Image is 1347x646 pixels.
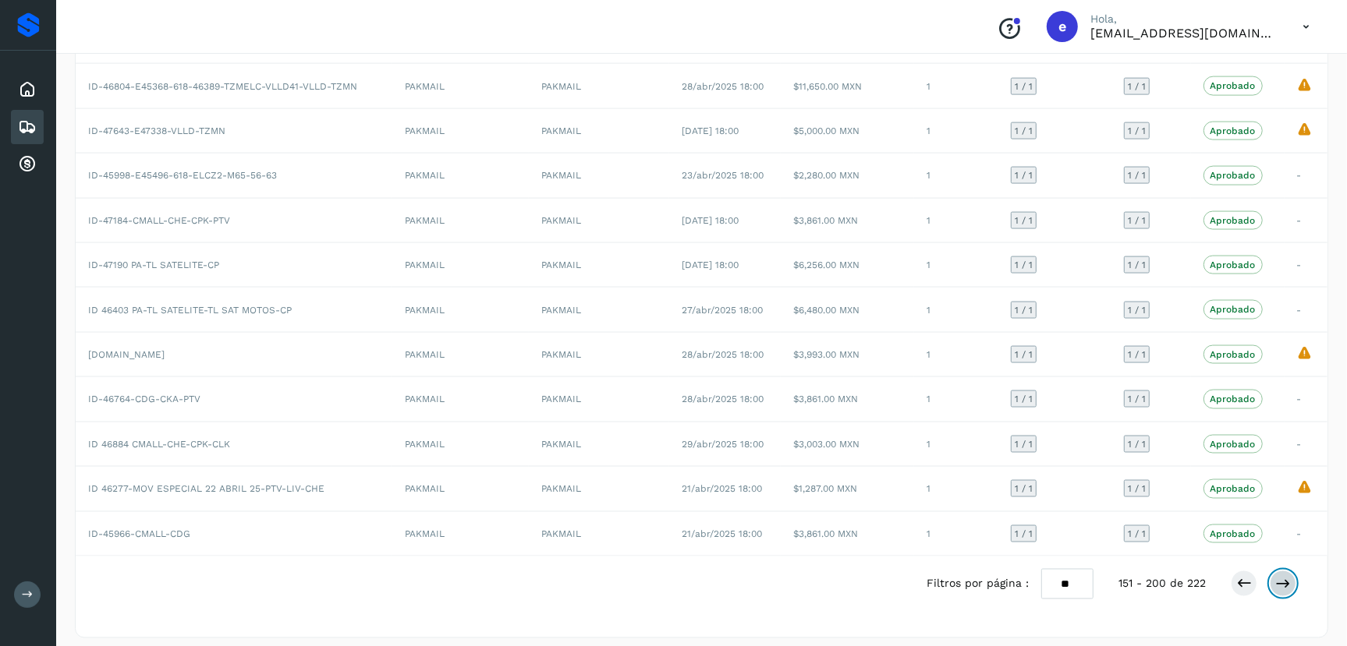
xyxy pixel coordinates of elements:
p: Aprobado [1211,215,1256,226]
span: 29/abr/2025 18:00 [682,439,764,450]
span: 1 / 1 [1015,126,1033,136]
td: 1 [914,422,999,466]
td: $6,256.00 MXN [781,243,914,288]
td: $3,861.00 MXN [781,198,914,242]
td: 1 [914,332,999,376]
td: PAKMAIL [392,243,529,288]
td: PAKMAIL [392,108,529,153]
span: Filtros por página : [927,576,1029,592]
p: Aprobado [1211,125,1256,136]
span: [DATE] 18:00 [682,125,739,136]
span: PAKMAIL [541,305,581,316]
span: 28/abr/2025 18:00 [682,349,764,360]
span: 1 / 1 [1015,260,1033,270]
td: - [1285,198,1328,242]
td: PAKMAIL [392,288,529,332]
td: $6,480.00 MXN [781,288,914,332]
div: Cuentas por cobrar [11,147,44,182]
td: 1 [914,288,999,332]
td: $3,993.00 MXN [781,332,914,376]
span: 1 / 1 [1015,350,1033,359]
span: 1 / 1 [1128,260,1146,270]
span: ID 46277-MOV ESPECIAL 22 ABRIL 25-PTV-LIV-CHE [88,483,324,494]
span: 1 / 1 [1128,394,1146,404]
span: 1 / 1 [1128,82,1146,91]
p: ebenezer5009@gmail.com [1090,26,1278,41]
span: PAKMAIL [541,528,581,539]
td: 1 [914,64,999,108]
span: 1 / 1 [1128,529,1146,538]
span: ID-47643-E47338-VLLD-TZMN [88,125,225,136]
td: $3,003.00 MXN [781,422,914,466]
span: 1 / 1 [1015,305,1033,315]
td: $5,000.00 MXN [781,108,914,153]
span: 1 / 1 [1015,484,1033,493]
span: [DATE] 18:00 [682,215,739,226]
p: Aprobado [1211,349,1256,360]
span: 1 / 1 [1128,305,1146,315]
p: Aprobado [1211,483,1256,494]
td: $3,861.00 MXN [781,377,914,422]
td: PAKMAIL [392,332,529,376]
span: ID-46757-GC-PEDIDO.COM [88,349,165,360]
td: 1 [914,467,999,511]
td: - [1285,154,1328,198]
span: 1 / 1 [1128,126,1146,136]
span: 27/abr/2025 18:00 [682,305,763,316]
td: $1,287.00 MXN [781,467,914,511]
p: Hola, [1090,12,1278,26]
p: Aprobado [1211,528,1256,539]
span: ID-46804-E45368-618-46389-TZMELC-VLLD41-VLLD-TZMN [88,81,357,92]
td: PAKMAIL [392,198,529,242]
span: 1 / 1 [1015,394,1033,404]
td: $11,650.00 MXN [781,64,914,108]
td: PAKMAIL [392,154,529,198]
span: PAKMAIL [541,439,581,450]
span: 1 / 1 [1015,171,1033,180]
span: PAKMAIL [541,125,581,136]
td: - [1285,243,1328,288]
span: ID 46884 CMALL-CHE-CPK-CLK [88,439,230,450]
td: 1 [914,198,999,242]
p: Aprobado [1211,170,1256,181]
span: PAKMAIL [541,170,581,181]
p: Aprobado [1211,304,1256,315]
td: $3,861.00 MXN [781,511,914,556]
span: ID-45998-E45496-618-ELCZ2-M65-56-63 [88,170,277,181]
span: PAKMAIL [541,215,581,226]
td: PAKMAIL [392,377,529,422]
span: 1 / 1 [1015,82,1033,91]
span: 1 / 1 [1015,439,1033,449]
td: 1 [914,377,999,422]
span: 1 / 1 [1128,171,1146,180]
td: PAKMAIL [392,422,529,466]
td: - [1285,511,1328,556]
span: 151 - 200 de 222 [1118,576,1206,592]
span: 28/abr/2025 18:00 [682,81,764,92]
span: ID-46764-CDG-CKA-PTV [88,394,200,404]
span: 1 / 1 [1128,216,1146,225]
span: ID-45966-CMALL-CDG [88,528,190,539]
td: $2,280.00 MXN [781,154,914,198]
span: PAKMAIL [541,349,581,360]
td: - [1285,288,1328,332]
span: 1 / 1 [1015,216,1033,225]
td: PAKMAIL [392,511,529,556]
td: - [1285,377,1328,422]
span: 28/abr/2025 18:00 [682,394,764,404]
span: 1 / 1 [1128,484,1146,493]
span: PAKMAIL [541,81,581,92]
span: PAKMAIL [541,259,581,270]
td: - [1285,422,1328,466]
span: ID-47190 PA-TL SATELITE-CP [88,259,219,270]
span: PAKMAIL [541,483,581,494]
p: Aprobado [1211,80,1256,91]
span: 21/abr/2025 18:00 [682,528,762,539]
td: PAKMAIL [392,467,529,511]
div: Inicio [11,72,44,107]
td: 1 [914,108,999,153]
span: 1 / 1 [1015,529,1033,538]
td: PAKMAIL [392,64,529,108]
span: ID-47184-CMALL-CHE-CPK-PTV [88,215,230,226]
span: [DATE] 18:00 [682,259,739,270]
